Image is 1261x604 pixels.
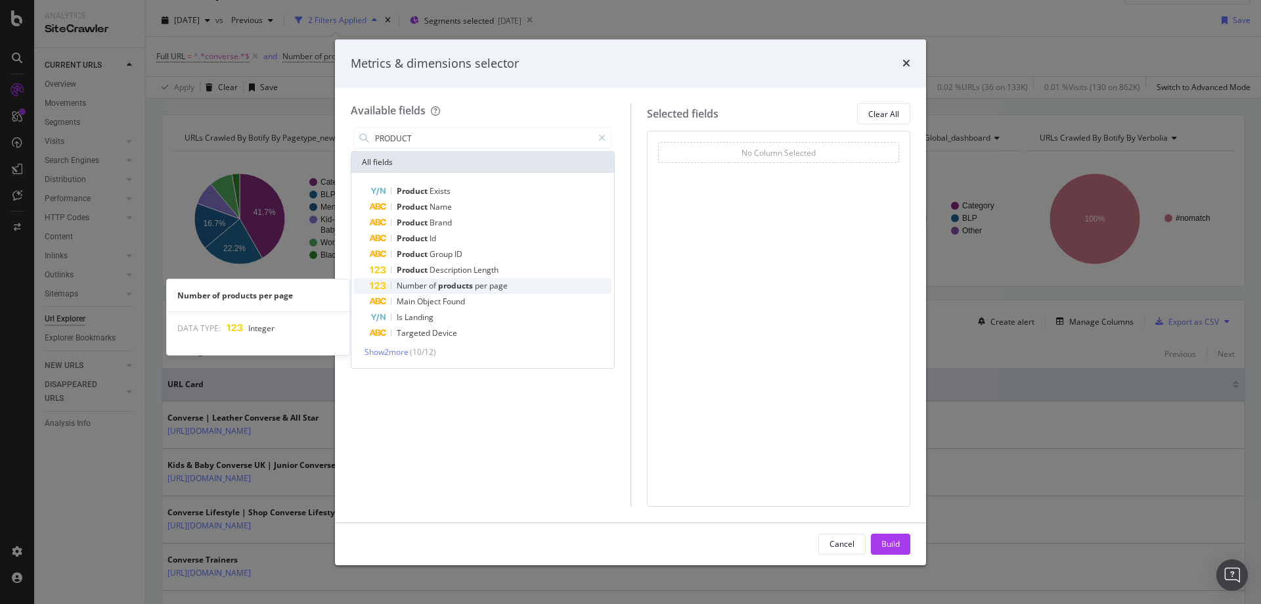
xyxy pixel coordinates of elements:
span: Product [397,201,430,212]
div: times [902,55,910,72]
span: ( 10 / 12 ) [410,346,436,358]
span: Show 2 more [365,346,409,358]
span: Length [474,264,498,275]
div: Open Intercom Messenger [1216,559,1248,591]
div: No Column Selected [741,147,816,158]
span: Name [430,201,452,212]
span: Main [397,296,417,307]
span: Number [397,280,429,291]
div: All fields [351,152,614,173]
span: Description [430,264,474,275]
span: Product [397,248,430,260]
div: Cancel [830,538,854,549]
span: Found [443,296,465,307]
div: modal [335,39,926,565]
span: Product [397,217,430,228]
div: Available fields [351,103,426,118]
div: Clear All [868,108,899,120]
span: Product [397,185,430,197]
span: Landing [405,312,433,323]
div: Metrics & dimensions selector [351,55,519,72]
span: Group [430,248,454,260]
span: Id [430,233,436,244]
div: Build [881,538,900,549]
span: Product [397,264,430,275]
span: products [438,280,475,291]
input: Search by field name [374,128,592,148]
span: Object [417,296,443,307]
span: page [489,280,508,291]
span: Is [397,312,405,323]
button: Build [871,534,910,555]
div: Number of products per page [167,290,349,301]
span: ID [454,248,462,260]
span: Targeted [397,327,432,338]
span: Exists [430,185,451,197]
span: Device [432,327,457,338]
button: Cancel [818,534,866,555]
span: per [475,280,489,291]
span: of [429,280,438,291]
button: Clear All [857,103,910,124]
span: Brand [430,217,452,228]
div: Selected fields [647,106,719,122]
span: Product [397,233,430,244]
